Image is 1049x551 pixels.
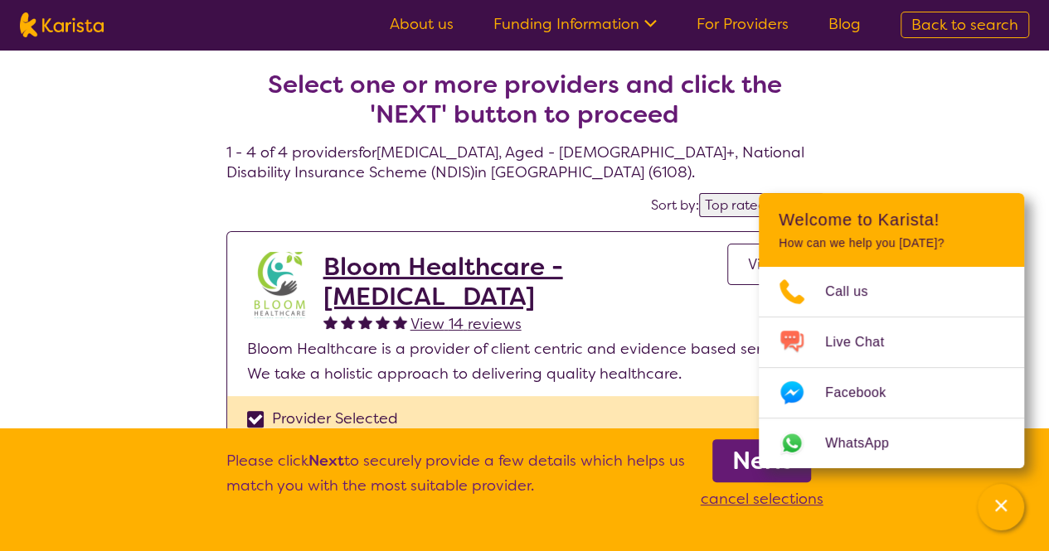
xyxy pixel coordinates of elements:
[651,196,699,214] label: Sort by:
[901,12,1029,38] a: Back to search
[410,314,522,334] span: View 14 reviews
[323,252,727,312] a: Bloom Healthcare - [MEDICAL_DATA]
[323,315,338,329] img: fullstar
[308,451,344,471] b: Next
[701,486,823,511] p: cancel selections
[358,315,372,329] img: fullstar
[393,315,407,329] img: fullstar
[825,380,906,405] span: Facebook
[226,30,823,182] h4: 1 - 4 of 4 providers for [MEDICAL_DATA] , Aged - [DEMOGRAPHIC_DATA]+ , National Disability Insura...
[759,418,1024,468] a: Web link opens in a new tab.
[911,15,1018,35] span: Back to search
[226,448,685,511] p: Please click to securely provide a few details which helps us match you with the most suitable pr...
[390,14,454,34] a: About us
[341,315,355,329] img: fullstar
[759,193,1024,468] div: Channel Menu
[825,431,909,456] span: WhatsApp
[712,439,811,482] a: Next
[20,12,104,37] img: Karista logo
[247,252,313,318] img: kyxjko9qh2ft7c3q1pd9.jpg
[732,444,791,477] b: Next
[828,14,861,34] a: Blog
[978,484,1024,530] button: Channel Menu
[727,244,803,285] a: View
[779,210,1004,230] h2: Welcome to Karista!
[697,14,789,34] a: For Providers
[247,336,803,386] p: Bloom Healthcare is a provider of client centric and evidence based services. We take a holistic ...
[493,14,657,34] a: Funding Information
[376,315,390,329] img: fullstar
[748,254,782,274] span: View
[825,279,888,304] span: Call us
[246,70,804,129] h2: Select one or more providers and click the 'NEXT' button to proceed
[759,267,1024,468] ul: Choose channel
[410,312,522,336] a: View 14 reviews
[779,236,1004,250] p: How can we help you [DATE]?
[825,330,904,355] span: Live Chat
